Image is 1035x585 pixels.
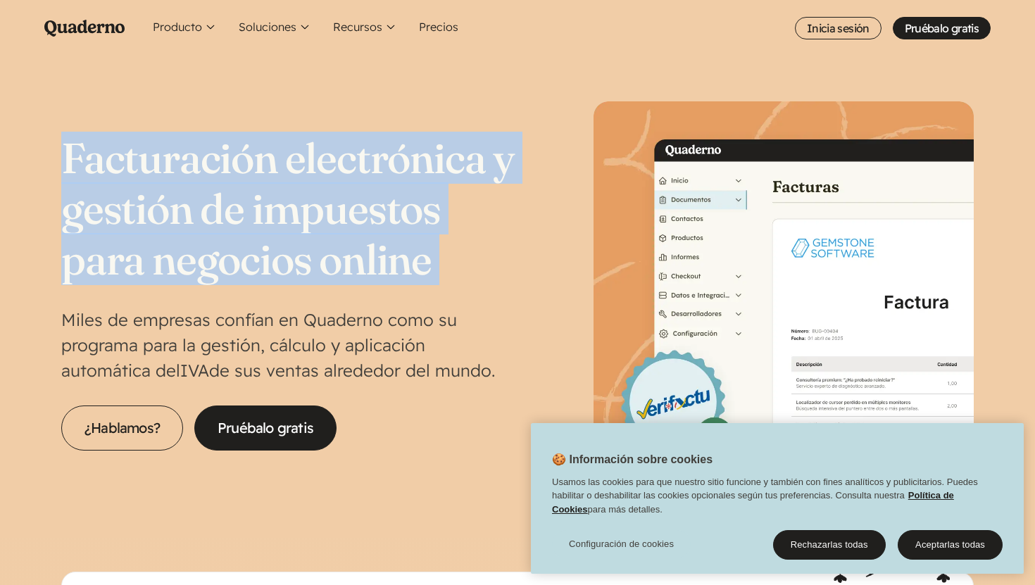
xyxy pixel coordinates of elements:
abbr: Impuesto sobre el Valor Añadido [180,360,209,381]
h2: 🍪 Información sobre cookies [531,451,713,475]
a: Política de Cookies [552,490,954,515]
div: 🍪 Información sobre cookies [531,423,1024,574]
a: Pruébalo gratis [194,405,337,451]
a: Pruébalo gratis [893,17,991,39]
button: Rechazarlas todas [773,530,886,560]
a: ¿Hablamos? [61,405,183,451]
div: Cookie banner [531,423,1024,574]
h1: Facturación electrónica y gestión de impuestos para negocios online [61,132,517,284]
img: Interfaz de Quaderno mostrando la página Factura con el distintivo Verifactu [594,101,974,482]
a: Inicia sesión [795,17,882,39]
button: Aceptarlas todas [898,530,1003,560]
p: Miles de empresas confían en Quaderno como su programa para la gestión, cálculo y aplicación auto... [61,307,517,383]
div: Usamos las cookies para que nuestro sitio funcione y también con fines analíticos y publicitarios... [531,475,1024,524]
button: Configuración de cookies [552,530,691,558]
